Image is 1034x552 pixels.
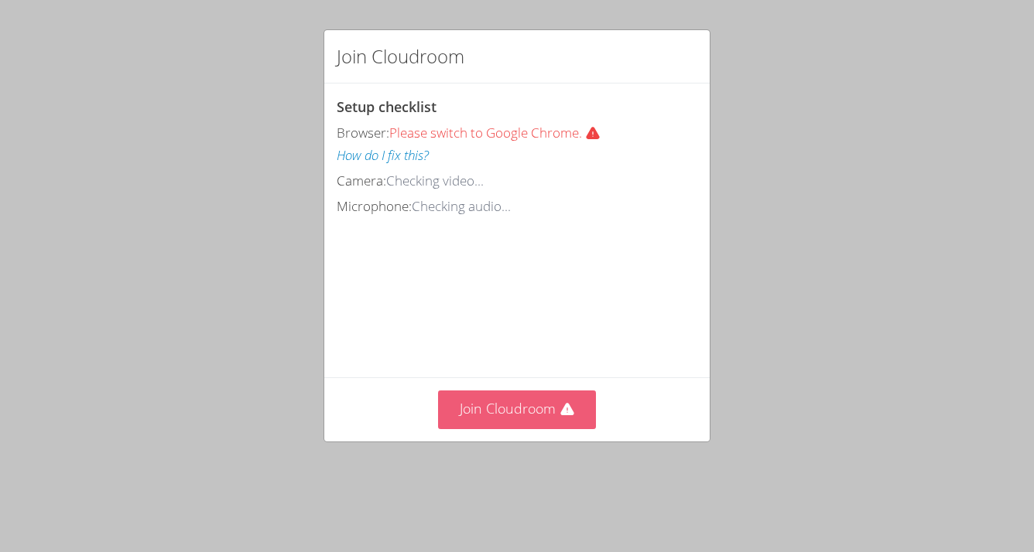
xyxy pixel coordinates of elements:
[337,97,437,116] span: Setup checklist
[337,197,412,215] span: Microphone:
[386,172,484,189] span: Checking video...
[337,145,429,167] button: How do I fix this?
[412,197,511,215] span: Checking audio...
[389,124,613,141] span: Please switch to Google Chrome.
[337,43,464,70] h2: Join Cloudroom
[438,390,597,428] button: Join Cloudroom
[337,172,386,189] span: Camera:
[337,124,389,141] span: Browser:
